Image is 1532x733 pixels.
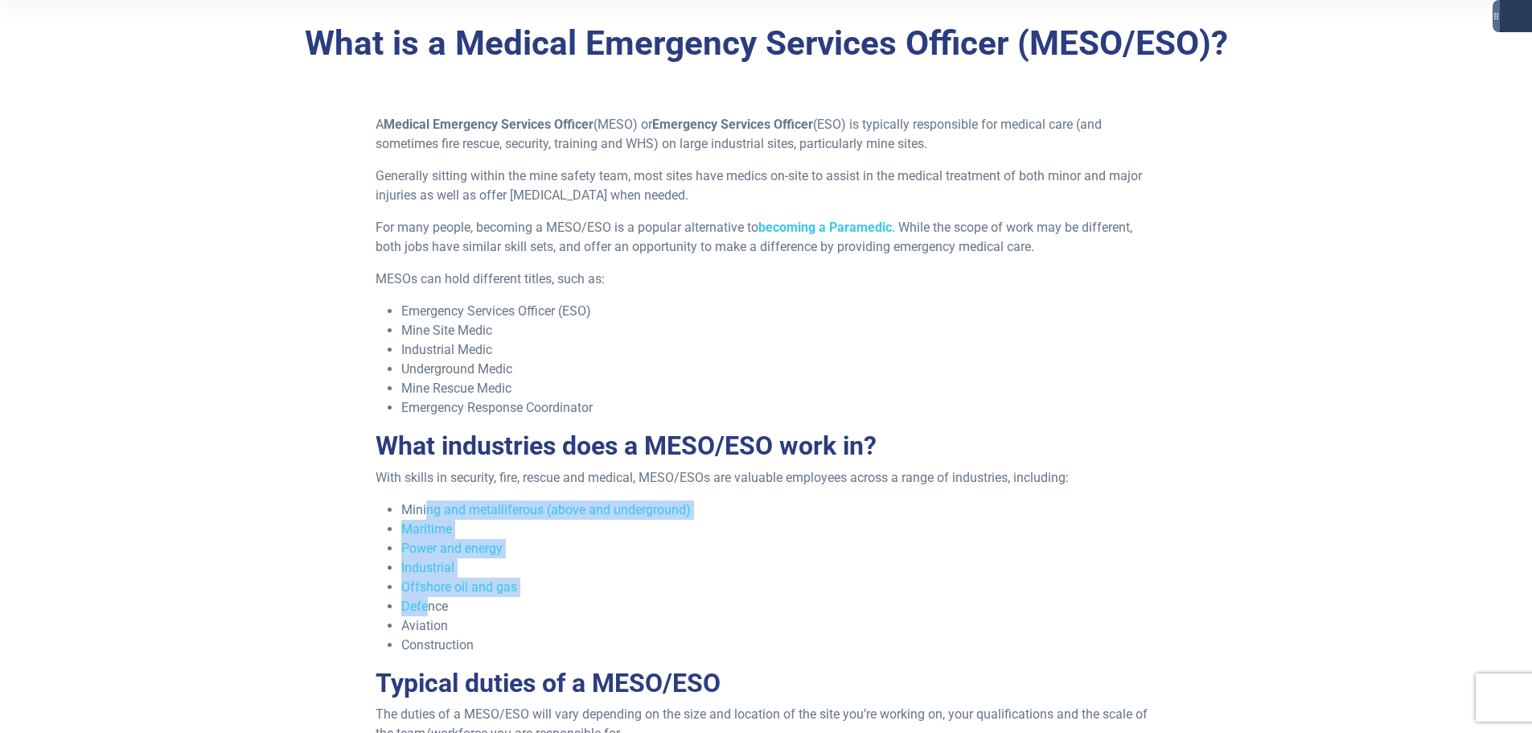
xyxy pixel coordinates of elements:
[401,340,1156,360] li: Industrial Medic
[401,616,1156,636] li: Aviation
[401,500,1156,520] li: Mining and metalliferous (above and underground)
[401,520,1156,539] li: Maritime
[376,430,1156,461] h2: What industries does a MESO/ESO work in?
[401,558,1156,578] li: Industrial
[376,115,1156,154] p: A (MESO) or (ESO) is typically responsible for medical care (and sometimes fire rescue, security,...
[376,218,1156,257] p: For many people, becoming a MESO/ESO is a popular alternative to . While the scope of work may be...
[376,270,1156,289] p: MESOs can hold different titles, such as:
[376,468,1156,488] p: With skills in security, fire, rescue and medical, MESO/ESOs are valuable employees across a rang...
[376,668,1156,698] h2: Typical duties of a MESO/ESO
[384,117,593,132] strong: Medical Emergency Services Officer
[758,220,892,235] a: becoming a Paramedic
[401,636,1156,655] li: Construction
[401,578,1156,597] li: Offshore oil and gas
[401,597,1156,616] li: Defence
[401,321,1156,340] li: Mine Site Medic
[401,539,1156,558] li: Power and energy
[401,379,1156,398] li: Mine Rescue Medic
[401,302,1156,321] li: Emergency Services Officer (ESO)
[401,360,1156,379] li: Underground Medic
[401,398,1156,418] li: Emergency Response Coordinator
[296,23,1237,64] h3: What is a Medical Emergency Services Officer (MESO/ESO)?
[652,117,813,132] strong: Emergency Services Officer
[376,167,1156,205] p: Generally sitting within the mine safety team, most sites have medics on-site to assist in the me...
